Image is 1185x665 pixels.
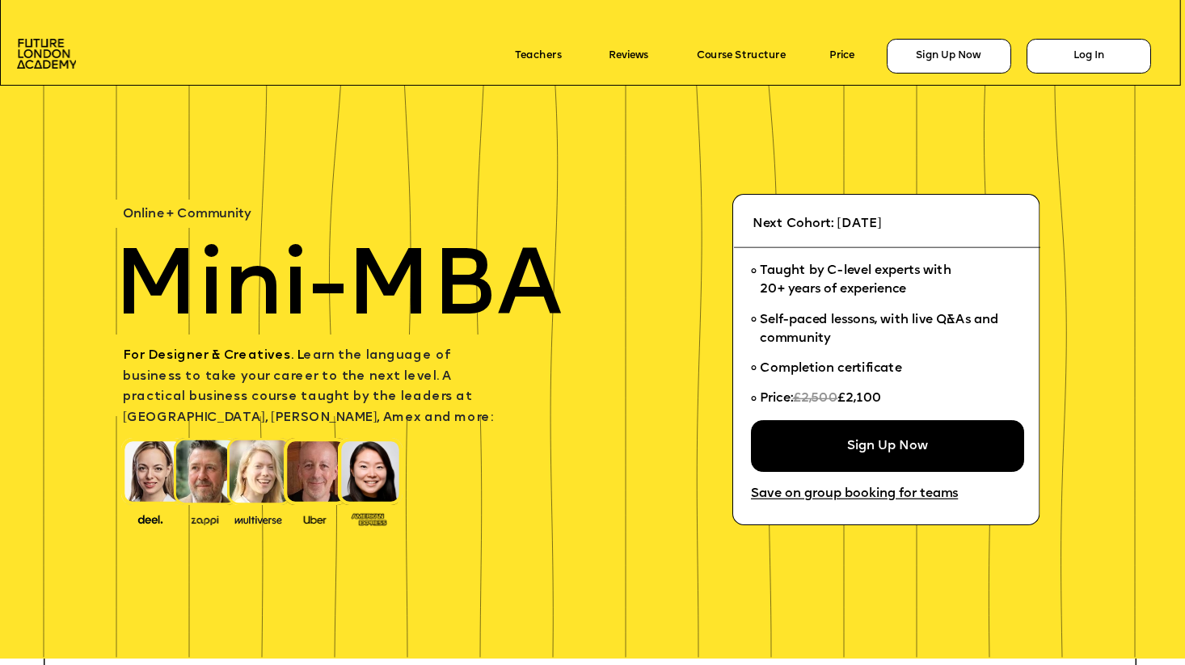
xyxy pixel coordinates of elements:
[761,393,793,406] span: Price:
[515,50,561,61] a: Teachers
[697,50,786,61] a: Course Structure
[346,510,392,527] img: image-93eab660-639c-4de6-957c-4ae039a0235a.png
[113,244,562,337] span: Mini-MBA
[292,512,338,525] img: image-99cff0b2-a396-4aab-8550-cf4071da2cb9.png
[761,265,951,297] span: Taught by C-level experts with 20+ years of experience
[837,393,881,406] span: £2,100
[751,488,958,502] a: Save on group booking for teams
[123,208,251,221] span: Online + Community
[17,39,76,69] img: image-aac980e9-41de-4c2d-a048-f29dd30a0068.png
[182,512,228,525] img: image-b2f1584c-cbf7-4a77-bbe0-f56ae6ee31f2.png
[609,50,648,61] a: Reviews
[753,218,881,231] span: Next Cohort: [DATE]
[123,350,303,363] span: For Designer & Creatives. L
[127,511,173,526] img: image-388f4489-9820-4c53-9b08-f7df0b8d4ae2.png
[761,362,902,375] span: Completion certificate
[230,511,286,526] img: image-b7d05013-d886-4065-8d38-3eca2af40620.png
[793,393,838,406] span: £2,500
[829,50,854,61] a: Price
[123,350,493,425] span: earn the language of business to take your career to the next level. A practical business course ...
[761,314,1002,345] span: Self-paced lessons, with live Q&As and community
